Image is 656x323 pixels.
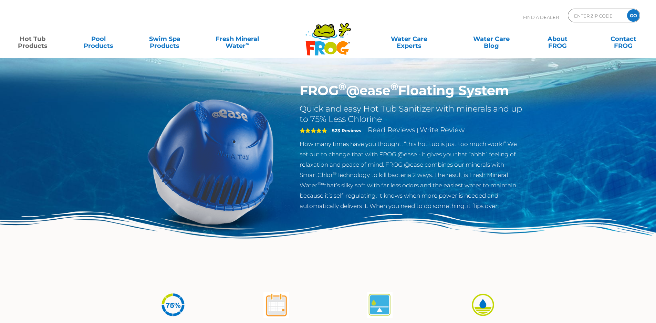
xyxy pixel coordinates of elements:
p: Find A Dealer [523,9,559,26]
span: | [417,127,418,134]
sup: ® [333,171,336,176]
sup: ® [339,81,346,93]
span: 5 [300,128,327,133]
sup: ∞ [246,41,249,46]
a: PoolProducts [73,32,124,46]
img: hot-tub-product-atease-system.png [132,83,290,240]
a: Write Review [420,126,465,134]
a: Water CareExperts [367,32,451,46]
a: Swim SpaProducts [139,32,190,46]
img: icon-atease-easy-on [470,292,496,318]
strong: 523 Reviews [332,128,361,133]
a: ContactFROG [598,32,649,46]
a: Fresh MineralWater∞ [205,32,269,46]
img: icon-atease-75percent-less [160,292,186,318]
h2: Quick and easy Hot Tub Sanitizer with minerals and up to 75% Less Chlorine [300,104,524,124]
img: atease-icon-shock-once [263,292,289,318]
input: GO [627,9,639,22]
a: AboutFROG [532,32,583,46]
h1: FROG @ease Floating System [300,83,524,98]
sup: ® [391,81,398,93]
a: Read Reviews [368,126,415,134]
img: Frog Products Logo [302,14,355,56]
sup: ®∞ [317,181,324,186]
p: How many times have you thought, “this hot tub is just too much work!” We set out to change that ... [300,139,524,211]
a: Hot TubProducts [7,32,58,46]
a: Water CareBlog [466,32,517,46]
img: atease-icon-self-regulates [367,292,393,318]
